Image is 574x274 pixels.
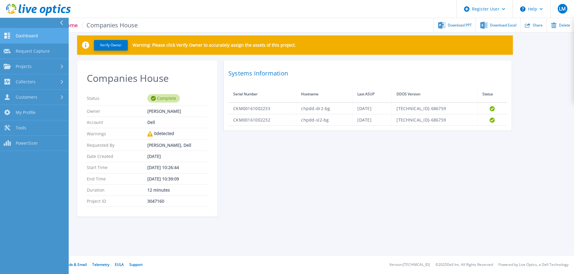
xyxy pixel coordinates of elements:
td: CKM00161002232 [228,114,296,126]
span: Dashboard [16,33,38,38]
div: [DATE] 10:26:44 [147,165,208,170]
li: Powered by Live Optics, a Dell Technology [498,263,569,267]
p: End Time [87,177,147,181]
span: Customers [16,94,37,100]
span: Tools [16,125,26,131]
span: Collectors [16,79,36,85]
a: EULA [115,262,124,267]
span: Request Capture [16,48,50,54]
h2: Companies House [87,73,208,84]
span: Share [533,23,543,27]
a: Ads & Email [67,262,87,267]
div: [DATE] 10:39:09 [147,177,208,181]
p: Project ID [87,199,147,204]
p: Warnings [87,131,147,137]
p: Date Created [87,154,147,159]
p: Owner [87,109,147,114]
p: PPDD Phone Home [29,22,138,29]
p: Start Time [87,165,147,170]
p: Requested By [87,143,147,148]
p: Warning: Please click Verify Owner to accurately assign the assets of this project. [133,43,296,48]
span: Delete [559,23,570,27]
button: Verify Owner [94,40,128,51]
span: Companies House [83,22,138,29]
td: [DATE] [353,114,392,126]
th: Serial Number [228,86,296,103]
div: [PERSON_NAME], Dell [147,143,208,148]
div: 12 minutes [147,188,208,192]
div: 3047160 [147,199,208,204]
a: Telemetry [92,262,109,267]
td: [TECHNICAL_ID]-686759 [392,114,478,126]
p: Account [87,120,147,125]
td: [TECHNICAL_ID]-686759 [392,103,478,114]
p: Status [87,94,147,103]
td: CKM00161002233 [228,103,296,114]
span: PowerSizer [16,140,38,146]
div: Dell [147,120,208,125]
div: [PERSON_NAME] [147,109,208,114]
th: DDOS Version [392,86,478,103]
div: 0 detected [147,131,208,137]
th: Hostname [296,86,353,103]
span: Download Excel [490,23,516,27]
h2: Systems Information [228,68,507,79]
div: [DATE] [147,154,208,159]
p: Duration [87,188,147,192]
th: Status [477,86,507,103]
th: Last ASUP [353,86,392,103]
div: Complete [147,94,180,103]
li: Version: [TECHNICAL_ID] [389,263,430,267]
span: Projects [16,64,32,69]
span: My Profile [16,110,36,115]
span: LM [559,6,566,11]
td: chpdd-dr2-bg [296,103,353,114]
td: [DATE] [353,103,392,114]
li: © 2025 Dell Inc. All Rights Reserved [435,263,493,267]
a: Support [129,262,143,267]
td: chpdd-sl2-bg [296,114,353,126]
span: Download PPT [448,23,472,27]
